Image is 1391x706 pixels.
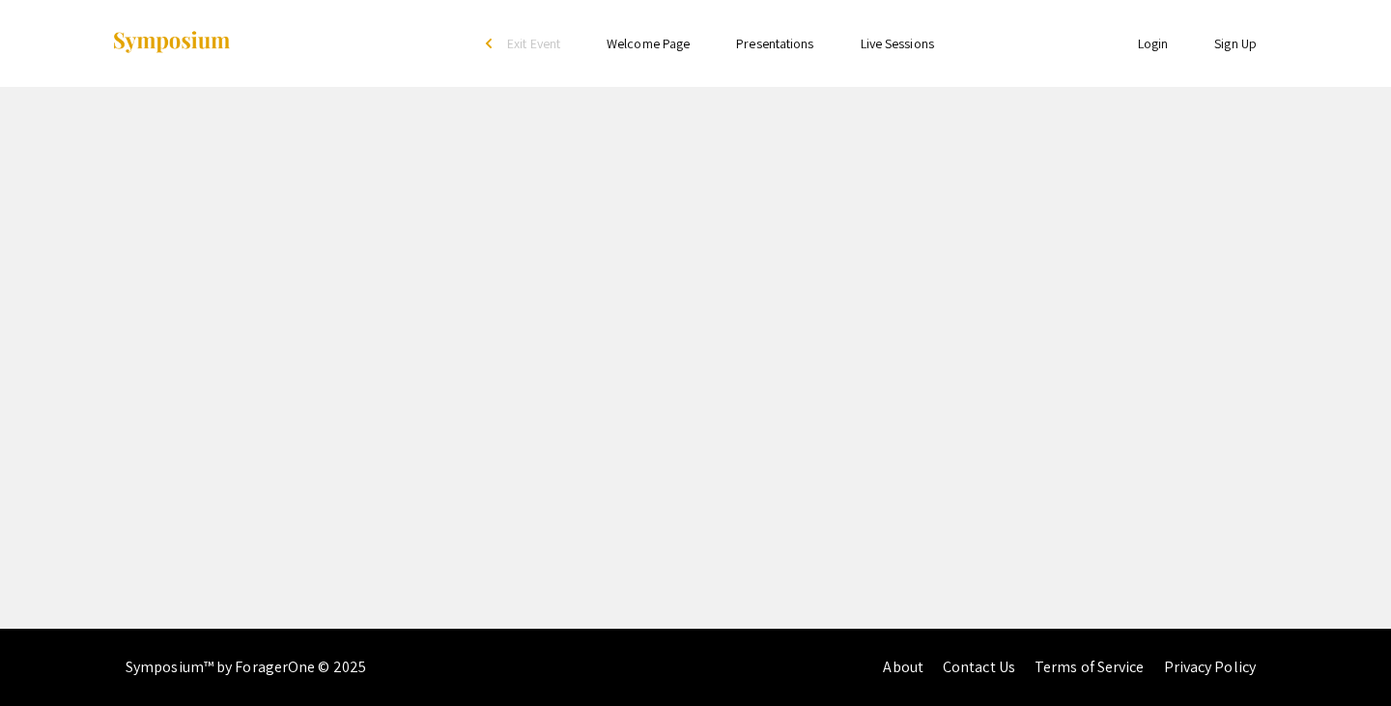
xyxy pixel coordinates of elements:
a: Sign Up [1214,35,1257,52]
a: About [883,657,923,677]
div: arrow_back_ios [486,38,497,49]
a: Login [1138,35,1169,52]
a: Live Sessions [861,35,934,52]
a: Contact Us [943,657,1015,677]
img: Symposium by ForagerOne [111,30,232,56]
div: Symposium™ by ForagerOne © 2025 [126,629,366,706]
a: Welcome Page [607,35,690,52]
span: Exit Event [507,35,560,52]
a: Terms of Service [1035,657,1145,677]
a: Presentations [736,35,813,52]
a: Privacy Policy [1164,657,1256,677]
